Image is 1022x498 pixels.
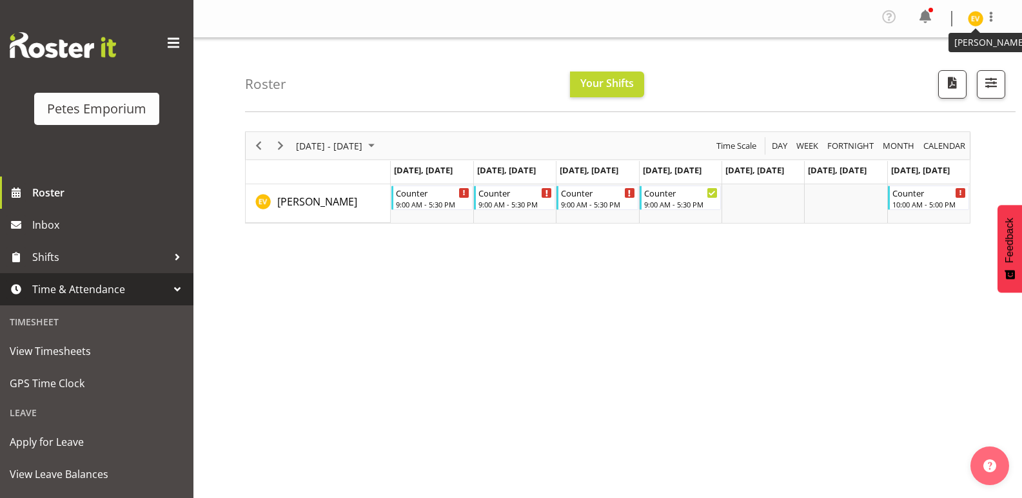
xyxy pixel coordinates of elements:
[10,464,184,484] span: View Leave Balances
[294,138,380,154] button: September 08 - 14, 2025
[825,138,876,154] button: Fortnight
[246,184,391,223] td: Eva Vailini resource
[32,280,168,299] span: Time & Attendance
[474,186,555,210] div: Eva Vailini"s event - Counter Begin From Tuesday, September 9, 2025 at 9:00:00 AM GMT+12:00 Ends ...
[391,184,970,223] table: Timeline Week of September 11, 2025
[270,132,291,159] div: Next
[644,186,718,199] div: Counter
[47,99,146,119] div: Petes Emporium
[977,70,1005,99] button: Filter Shifts
[922,138,967,154] span: calendar
[570,72,644,97] button: Your Shifts
[248,132,270,159] div: Previous
[1004,218,1016,263] span: Feedback
[643,164,702,176] span: [DATE], [DATE]
[3,309,190,335] div: Timesheet
[3,458,190,490] a: View Leave Balances
[391,186,473,210] div: Eva Vailini"s event - Counter Begin From Monday, September 8, 2025 at 9:00:00 AM GMT+12:00 Ends A...
[3,367,190,399] a: GPS Time Clock
[983,459,996,472] img: help-xxl-2.png
[938,70,967,99] button: Download a PDF of the roster according to the set date range.
[826,138,875,154] span: Fortnight
[32,215,187,235] span: Inbox
[714,138,759,154] button: Time Scale
[396,199,469,209] div: 9:00 AM - 5:30 PM
[771,138,789,154] span: Day
[881,138,916,154] span: Month
[394,164,453,176] span: [DATE], [DATE]
[32,183,187,202] span: Roster
[3,426,190,458] a: Apply for Leave
[795,138,820,154] span: Week
[10,341,184,361] span: View Timesheets
[32,247,168,267] span: Shifts
[891,164,950,176] span: [DATE], [DATE]
[808,164,867,176] span: [DATE], [DATE]
[644,199,718,209] div: 9:00 AM - 5:30 PM
[892,199,966,209] div: 10:00 AM - 5:00 PM
[3,399,190,426] div: Leave
[277,194,357,209] a: [PERSON_NAME]
[888,186,969,210] div: Eva Vailini"s event - Counter Begin From Sunday, September 14, 2025 at 10:00:00 AM GMT+12:00 Ends...
[10,32,116,58] img: Rosterit website logo
[272,138,290,154] button: Next
[245,131,970,224] div: Timeline Week of September 11, 2025
[580,76,634,90] span: Your Shifts
[715,138,758,154] span: Time Scale
[794,138,821,154] button: Timeline Week
[560,164,618,176] span: [DATE], [DATE]
[10,432,184,452] span: Apply for Leave
[477,164,536,176] span: [DATE], [DATE]
[556,186,638,210] div: Eva Vailini"s event - Counter Begin From Wednesday, September 10, 2025 at 9:00:00 AM GMT+12:00 En...
[640,186,721,210] div: Eva Vailini"s event - Counter Begin From Thursday, September 11, 2025 at 9:00:00 AM GMT+12:00 End...
[561,186,634,199] div: Counter
[725,164,784,176] span: [DATE], [DATE]
[295,138,364,154] span: [DATE] - [DATE]
[478,186,552,199] div: Counter
[881,138,917,154] button: Timeline Month
[478,199,552,209] div: 9:00 AM - 5:30 PM
[892,186,966,199] div: Counter
[770,138,790,154] button: Timeline Day
[277,195,357,209] span: [PERSON_NAME]
[968,11,983,26] img: eva-vailini10223.jpg
[997,205,1022,292] button: Feedback - Show survey
[245,77,286,91] h4: Roster
[561,199,634,209] div: 9:00 AM - 5:30 PM
[250,138,268,154] button: Previous
[396,186,469,199] div: Counter
[10,374,184,393] span: GPS Time Clock
[921,138,968,154] button: Month
[3,335,190,367] a: View Timesheets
